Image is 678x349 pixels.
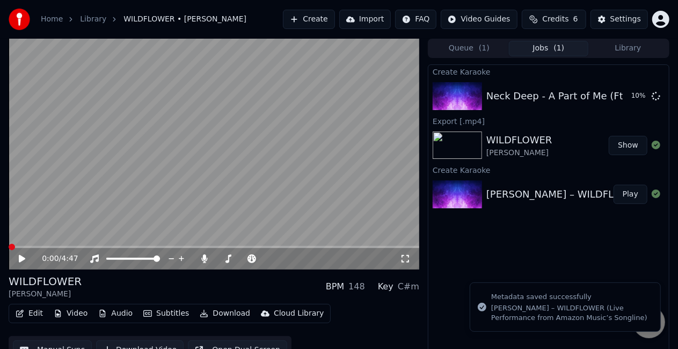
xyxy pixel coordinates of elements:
div: Settings [610,14,641,25]
a: Library [80,14,106,25]
button: Audio [94,306,137,321]
div: [PERSON_NAME] – WILDFLOWER (Live Performance from Amazon Music’s Songline) [491,303,652,323]
span: 4:47 [61,253,78,264]
div: WILDFLOWER [9,274,82,289]
div: Create Karaoke [428,163,669,176]
button: Video Guides [441,10,517,29]
button: Library [588,41,668,56]
span: 6 [573,14,578,25]
button: Import [339,10,391,29]
button: Create [283,10,335,29]
div: Create Karaoke [428,65,669,78]
div: Metadata saved successfully [491,292,652,302]
div: C#m [398,280,419,293]
span: WILDFLOWER • [PERSON_NAME] [123,14,246,25]
div: Cloud Library [274,308,324,319]
span: 0:00 [42,253,59,264]
div: WILDFLOWER [486,133,552,148]
span: ( 1 ) [554,43,565,54]
nav: breadcrumb [41,14,246,25]
div: [PERSON_NAME] [486,148,552,158]
div: BPM [326,280,344,293]
img: youka [9,9,30,30]
button: Show [609,136,647,155]
button: Credits6 [522,10,586,29]
span: ( 1 ) [479,43,490,54]
button: Download [195,306,254,321]
div: [PERSON_NAME] [9,289,82,300]
div: 148 [348,280,365,293]
div: Key [378,280,393,293]
button: Jobs [509,41,588,56]
div: / [42,253,68,264]
button: Edit [11,306,47,321]
span: Credits [542,14,568,25]
button: Settings [590,10,648,29]
button: FAQ [395,10,436,29]
div: 10 % [631,92,647,100]
a: Home [41,14,63,25]
div: Export [.mp4] [428,114,669,127]
button: Subtitles [139,306,193,321]
button: Queue [429,41,509,56]
button: Video [49,306,92,321]
button: Play [614,185,647,204]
